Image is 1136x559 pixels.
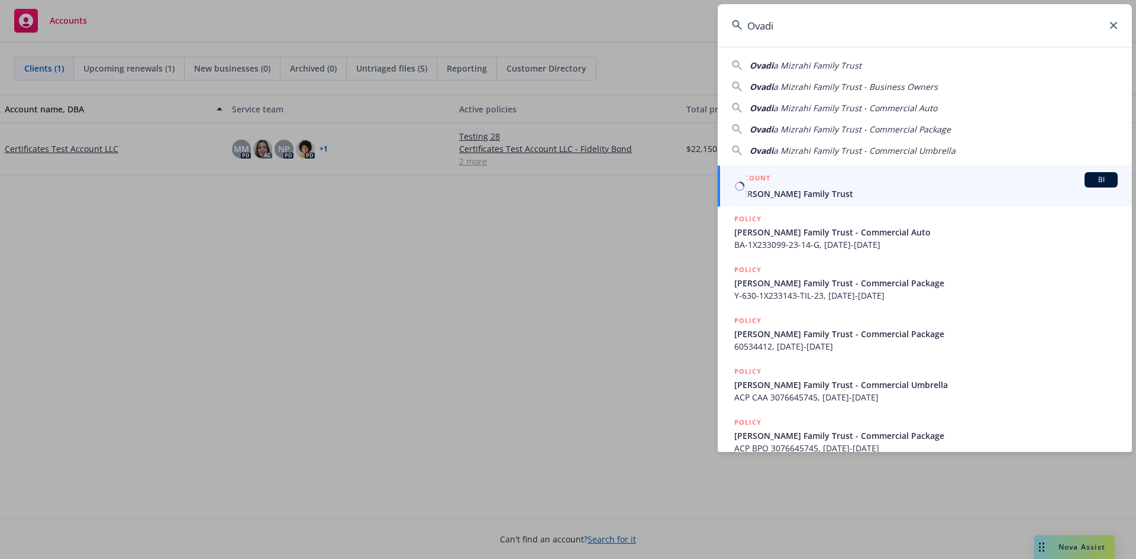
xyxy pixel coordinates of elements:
span: a Mizrahi Family Trust - Commercial Auto [773,102,937,114]
span: [PERSON_NAME] Family Trust [734,188,1118,200]
h5: ACCOUNT [734,172,770,186]
span: a Mizrahi Family Trust [773,60,861,71]
a: ACCOUNTBI[PERSON_NAME] Family Trust [718,166,1132,206]
span: Ovadi [750,102,773,114]
h5: POLICY [734,264,761,276]
span: Ovadi [750,81,773,92]
span: a Mizrahi Family Trust - Commercial Umbrella [773,145,956,156]
span: [PERSON_NAME] Family Trust - Commercial Package [734,277,1118,289]
span: Y-630-1X233143-TIL-23, [DATE]-[DATE] [734,289,1118,302]
span: [PERSON_NAME] Family Trust - Commercial Umbrella [734,379,1118,391]
span: BA-1X233099-23-14-G, [DATE]-[DATE] [734,238,1118,251]
a: POLICY[PERSON_NAME] Family Trust - Commercial PackageY-630-1X233143-TIL-23, [DATE]-[DATE] [718,257,1132,308]
a: POLICY[PERSON_NAME] Family Trust - Commercial PackageACP BPO 3076645745, [DATE]-[DATE] [718,410,1132,461]
span: BI [1089,175,1113,185]
span: a Mizrahi Family Trust - Commercial Package [773,124,951,135]
h5: POLICY [734,315,761,327]
span: [PERSON_NAME] Family Trust - Commercial Package [734,328,1118,340]
a: POLICY[PERSON_NAME] Family Trust - Commercial Package60534412, [DATE]-[DATE] [718,308,1132,359]
span: Ovadi [750,60,773,71]
h5: POLICY [734,213,761,225]
span: Ovadi [750,145,773,156]
span: a Mizrahi Family Trust - Business Owners [773,81,938,92]
span: ACP CAA 3076645745, [DATE]-[DATE] [734,391,1118,403]
input: Search... [718,4,1132,47]
span: ACP BPO 3076645745, [DATE]-[DATE] [734,442,1118,454]
span: [PERSON_NAME] Family Trust - Commercial Package [734,429,1118,442]
a: POLICY[PERSON_NAME] Family Trust - Commercial AutoBA-1X233099-23-14-G, [DATE]-[DATE] [718,206,1132,257]
span: Ovadi [750,124,773,135]
span: [PERSON_NAME] Family Trust - Commercial Auto [734,226,1118,238]
a: POLICY[PERSON_NAME] Family Trust - Commercial UmbrellaACP CAA 3076645745, [DATE]-[DATE] [718,359,1132,410]
h5: POLICY [734,416,761,428]
h5: POLICY [734,366,761,377]
span: 60534412, [DATE]-[DATE] [734,340,1118,353]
